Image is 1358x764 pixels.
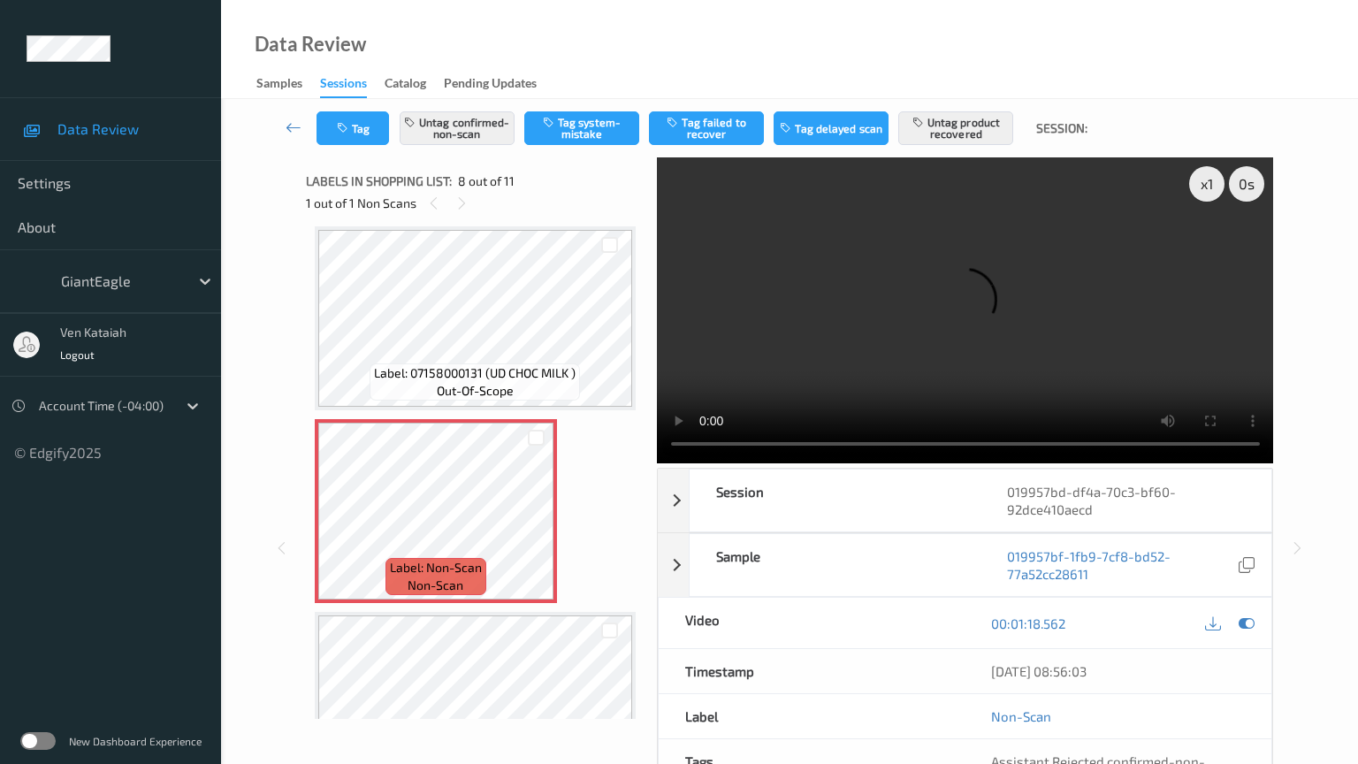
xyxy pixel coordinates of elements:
div: 1 out of 1 Non Scans [306,192,645,214]
button: Untag product recovered [898,111,1013,145]
a: Pending Updates [444,72,554,96]
div: Video [659,598,965,648]
span: Session: [1036,119,1087,137]
span: Label: Non-Scan [390,559,482,577]
a: 00:01:18.562 [991,615,1065,632]
div: Sessions [320,74,367,98]
button: Tag failed to recover [649,111,764,145]
div: Pending Updates [444,74,537,96]
span: Label: 07158000131 (UD CHOC MILK ) [374,364,576,382]
button: Tag delayed scan [774,111,889,145]
div: Session [690,470,980,531]
span: 8 out of 11 [458,172,515,190]
a: Sessions [320,72,385,98]
div: Samples [256,74,302,96]
div: Sample [690,534,980,596]
button: Tag system-mistake [524,111,639,145]
div: Timestamp [659,649,965,693]
button: Untag confirmed-non-scan [400,111,515,145]
div: Data Review [255,35,366,53]
a: Non-Scan [991,707,1051,725]
span: Labels in shopping list: [306,172,452,190]
span: non-scan [408,577,463,594]
a: 019957bf-1fb9-7cf8-bd52-77a52cc28611 [1007,547,1234,583]
div: x 1 [1189,166,1224,202]
div: Sample019957bf-1fb9-7cf8-bd52-77a52cc28611 [658,533,1273,597]
button: Tag [317,111,389,145]
span: out-of-scope [437,382,514,400]
a: Catalog [385,72,444,96]
div: Label [659,694,965,738]
div: Catalog [385,74,426,96]
div: Session019957bd-df4a-70c3-bf60-92dce410aecd [658,469,1273,532]
div: [DATE] 08:56:03 [991,662,1245,680]
a: Samples [256,72,320,96]
div: 019957bd-df4a-70c3-bf60-92dce410aecd [980,470,1271,531]
div: 0 s [1229,166,1264,202]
